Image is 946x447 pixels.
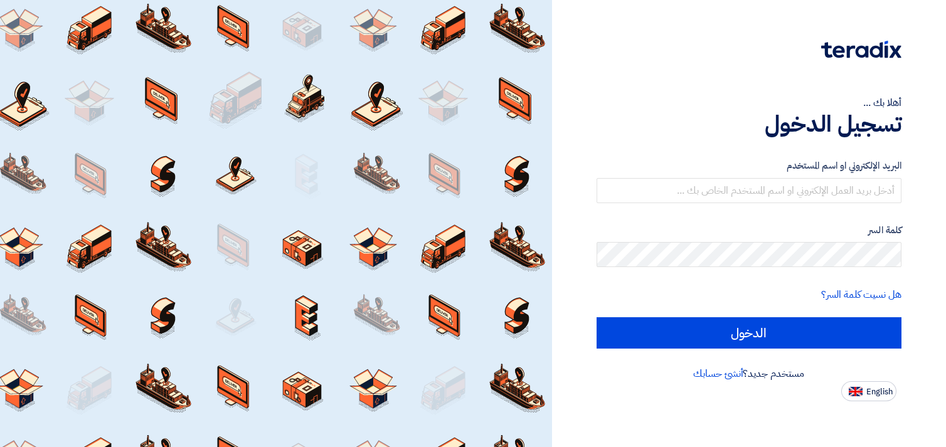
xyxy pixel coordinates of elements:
span: English [866,387,893,396]
a: هل نسيت كلمة السر؟ [821,287,901,302]
h1: تسجيل الدخول [597,110,901,138]
label: البريد الإلكتروني او اسم المستخدم [597,159,901,173]
button: English [841,381,896,401]
a: أنشئ حسابك [693,366,743,381]
div: أهلا بك ... [597,95,901,110]
input: أدخل بريد العمل الإلكتروني او اسم المستخدم الخاص بك ... [597,178,901,203]
img: en-US.png [849,387,863,396]
div: مستخدم جديد؟ [597,366,901,381]
label: كلمة السر [597,223,901,238]
img: Teradix logo [821,41,901,58]
input: الدخول [597,317,901,349]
